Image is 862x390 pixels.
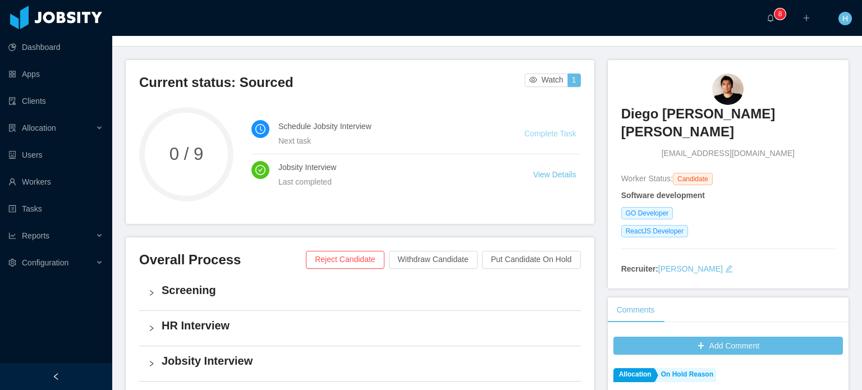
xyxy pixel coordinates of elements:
span: GO Developer [621,207,673,219]
i: icon: solution [8,124,16,132]
div: icon: rightJobsity Interview [139,346,581,381]
div: icon: rightScreening [139,276,581,310]
p: 8 [778,8,782,20]
h4: Jobsity Interview [162,353,572,369]
button: 1 [567,74,581,87]
i: icon: line-chart [8,232,16,240]
span: Worker Status: [621,174,673,183]
i: icon: clock-circle [255,124,265,134]
button: Put Candidate On Hold [482,251,581,269]
a: icon: userWorkers [8,171,103,193]
button: icon: eyeWatch [525,74,568,87]
span: [EMAIL_ADDRESS][DOMAIN_NAME] [662,148,795,159]
a: Diego [PERSON_NAME] [PERSON_NAME] [621,105,835,148]
div: Comments [608,297,664,323]
button: icon: plusAdd Comment [613,337,843,355]
i: icon: right [148,290,155,296]
i: icon: setting [8,259,16,267]
span: Configuration [22,258,68,267]
a: icon: profileTasks [8,198,103,220]
i: icon: right [148,325,155,332]
a: [PERSON_NAME] [658,264,723,273]
sup: 8 [774,8,786,20]
h3: Diego [PERSON_NAME] [PERSON_NAME] [621,105,835,141]
a: icon: robotUsers [8,144,103,166]
i: icon: plus [803,14,810,22]
h3: Overall Process [139,251,306,269]
a: icon: pie-chartDashboard [8,36,103,58]
span: Candidate [673,173,713,185]
div: Next task [278,135,497,147]
strong: Software development [621,191,705,200]
a: Allocation [613,368,654,382]
div: Last completed [278,176,506,188]
button: Withdraw Candidate [389,251,478,269]
span: 0 / 9 [139,145,233,163]
i: icon: edit [725,265,733,273]
h4: Jobsity Interview [278,161,506,173]
span: H [842,12,848,25]
h4: Screening [162,282,572,298]
strong: Recruiter: [621,264,658,273]
h4: HR Interview [162,318,572,333]
h4: Schedule Jobsity Interview [278,120,497,132]
a: icon: auditClients [8,90,103,112]
span: Reports [22,231,49,240]
button: Reject Candidate [306,251,384,269]
a: On Hold Reason [655,368,716,382]
span: Allocation [22,123,56,132]
a: Complete Task [524,129,576,138]
i: icon: bell [767,14,774,22]
img: 2e970b9b-709c-4902-bb86-1887468c4b92_673b7120a3605-90w.png [712,74,744,105]
i: icon: right [148,360,155,367]
div: icon: rightHR Interview [139,311,581,346]
span: ReactJS Developer [621,225,688,237]
a: View Details [533,170,576,179]
i: icon: check-circle [255,165,265,175]
a: icon: appstoreApps [8,63,103,85]
h3: Current status: Sourced [139,74,525,91]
